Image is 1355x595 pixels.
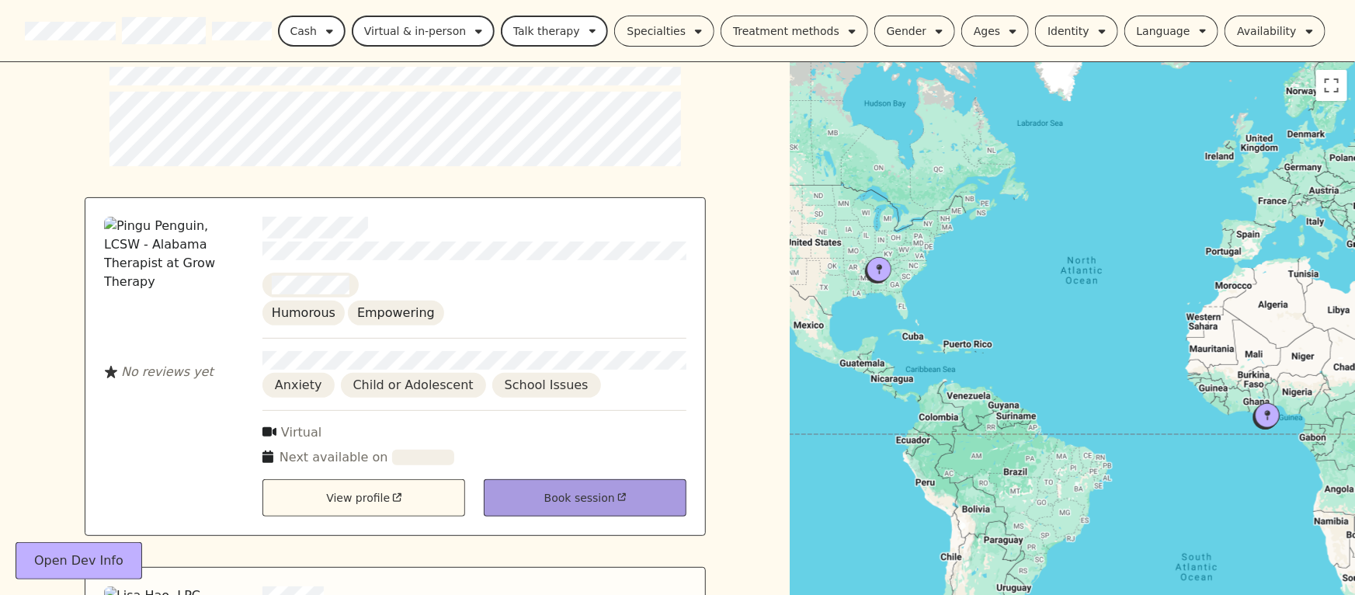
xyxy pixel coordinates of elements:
[887,22,927,40] div: Gender
[874,16,955,47] button: Gender
[280,450,388,465] span: Next available on
[262,301,345,325] div: Humorous
[281,425,321,440] span: Virtual
[492,373,601,398] div: School Issues
[865,257,891,284] gmp-advanced-marker: Details of provider
[16,542,142,579] button: Open Dev Info
[262,479,465,517] div: View profile
[104,363,244,381] div: No reviews yet
[484,479,686,517] div: Book session
[974,22,1000,40] div: Ages
[1137,22,1190,40] div: Language
[290,22,318,40] div: Cash
[341,373,486,398] div: Child or Adolescent
[618,493,627,502] svg: Opens in new window
[484,479,686,517] a: Book sessionOpens in new window
[262,479,465,517] a: View profileOpens in new window
[513,22,580,40] div: Talk therapy
[1048,22,1089,40] div: Identity
[1316,70,1347,101] button: Toggle fullscreen view
[364,22,466,40] div: Virtual & in-person
[1124,16,1219,47] button: Language
[627,22,686,40] div: Specialties
[614,16,714,47] button: Specialties
[278,16,346,47] button: accepting
[961,16,1029,47] button: Ages
[1035,16,1117,47] button: Identity
[262,373,335,398] div: Anxiety
[1225,16,1325,47] button: Availability
[721,16,868,47] button: Treatment methods
[348,301,444,325] div: Empowering
[393,493,401,502] svg: Opens in new window
[501,16,609,47] button: Psychiatric Care
[1237,22,1296,40] div: Availability
[1253,403,1280,430] gmp-advanced-marker: Details of Jennifer Matthews
[352,16,495,47] button: Setting
[733,22,839,40] div: Treatment methods
[104,217,244,357] img: Pingu Penguin, LCSW - Alabama Therapist at Grow Therapy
